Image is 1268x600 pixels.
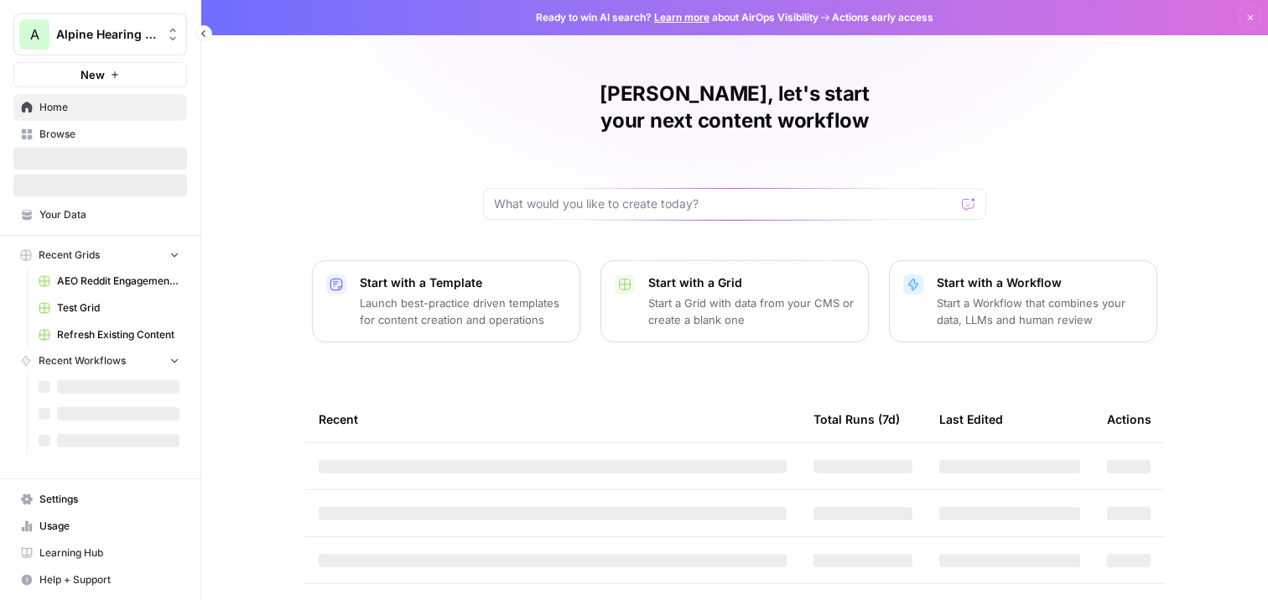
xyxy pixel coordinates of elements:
span: Ready to win AI search? about AirOps Visibility [536,10,818,25]
div: Last Edited [939,396,1003,442]
span: New [81,66,105,83]
a: Learn more [654,11,709,23]
button: New [13,62,187,87]
span: Usage [39,519,179,534]
p: Start with a Workflow [937,274,1143,291]
p: Start with a Template [360,274,566,291]
span: Refresh Existing Content [57,327,179,342]
span: Learning Hub [39,545,179,561]
input: What would you like to create today? [494,196,955,212]
span: Home [39,100,179,115]
a: Refresh Existing Content [31,321,187,348]
span: Browse [39,127,179,142]
button: Start with a GridStart a Grid with data from your CMS or create a blank one [600,260,869,342]
span: Recent Workflows [39,353,126,368]
h1: [PERSON_NAME], let's start your next content workflow [483,81,986,134]
a: Test Grid [31,295,187,321]
button: Recent Workflows [13,348,187,373]
span: Actions early access [832,10,933,25]
div: Actions [1107,396,1151,442]
a: Home [13,94,187,121]
span: A [30,24,39,44]
span: Alpine Hearing Protection [56,26,158,43]
button: Start with a TemplateLaunch best-practice driven templates for content creation and operations [312,260,580,342]
a: Your Data [13,201,187,228]
a: Usage [13,513,187,540]
a: AEO Reddit Engagement (1) [31,268,187,295]
div: Total Runs (7d) [813,396,900,442]
div: Recent [319,396,787,442]
p: Start a Grid with data from your CMS or create a blank one [648,295,855,328]
span: Test Grid [57,300,179,316]
span: Recent Grids [39,248,100,263]
p: Start a Workflow that combines your data, LLMs and human review [937,295,1143,328]
button: Start with a WorkflowStart a Workflow that combines your data, LLMs and human review [889,260,1157,342]
a: Settings [13,486,187,513]
span: Help + Support [39,572,179,587]
span: AEO Reddit Engagement (1) [57,274,179,289]
span: Your Data [39,207,179,222]
button: Recent Grids [13,243,187,268]
span: Settings [39,492,179,507]
button: Help + Support [13,566,187,593]
p: Launch best-practice driven templates for content creation and operations [360,295,566,328]
button: Workspace: Alpine Hearing Protection [13,13,187,55]
a: Learning Hub [13,540,187,566]
a: Browse [13,121,187,148]
p: Start with a Grid [648,274,855,291]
